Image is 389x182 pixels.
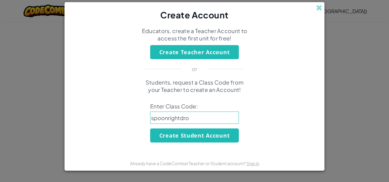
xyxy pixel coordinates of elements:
[150,103,239,110] span: Enter Class Code:
[141,27,248,42] p: Educators, create a Teacher Account to access the first unit for free!
[130,161,246,166] span: Already have a CodeCombat Teacher or Student account?
[150,45,239,59] button: Create Teacher Account
[246,161,259,166] a: Sign in
[160,9,229,20] span: Create Account
[141,79,248,93] p: Students, request a Class Code from your Teacher to create an Account!
[150,128,239,142] button: Create Student Account
[192,65,198,73] p: or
